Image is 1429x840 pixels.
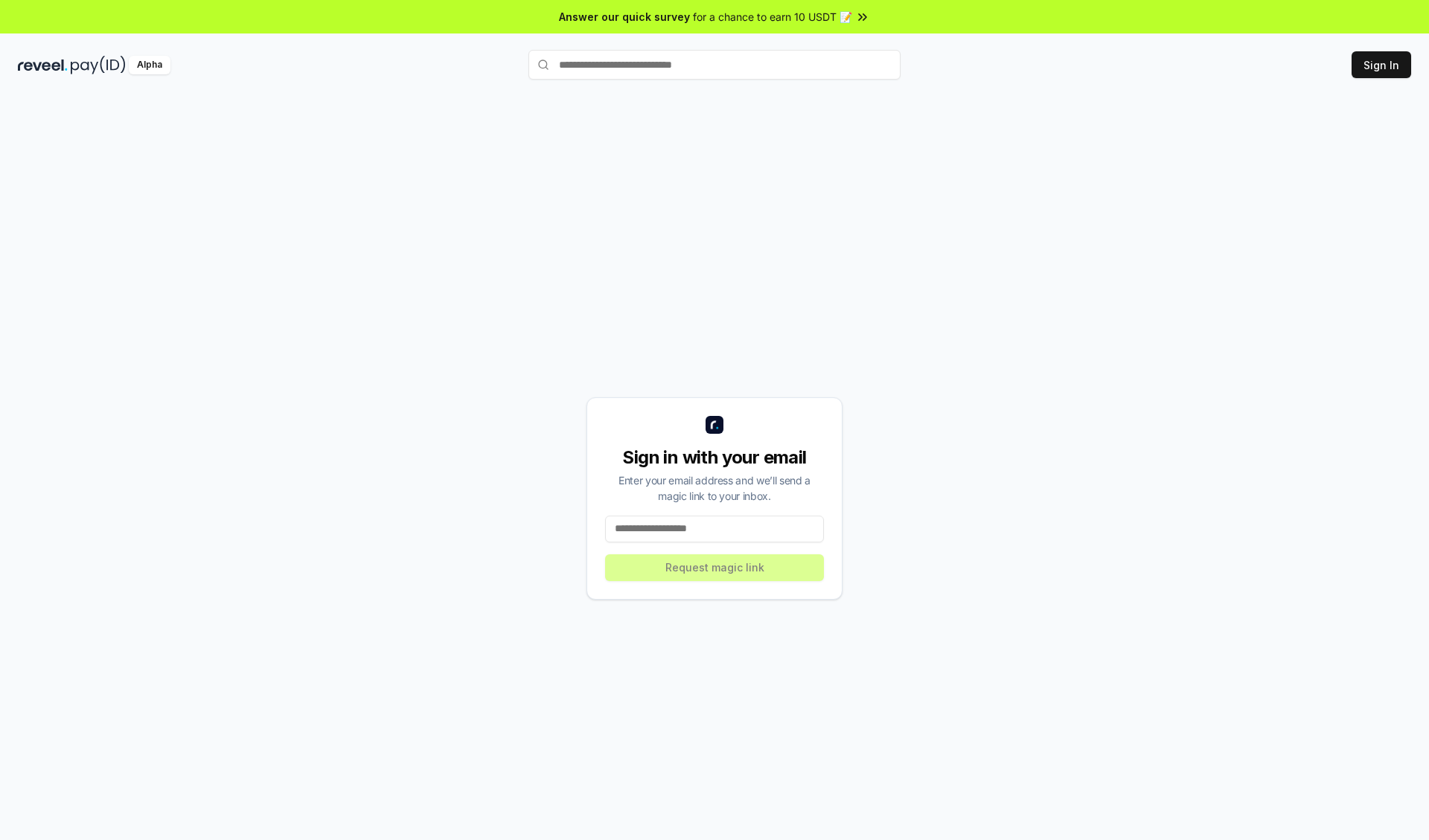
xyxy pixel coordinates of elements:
div: Sign in with your email [605,446,824,469]
div: Enter your email address and we’ll send a magic link to your inbox. [605,472,824,504]
div: Alpha [129,56,170,74]
span: for a chance to earn 10 USDT 📝 [693,9,852,25]
img: pay_id [71,56,126,74]
button: Sign In [1352,51,1411,78]
img: reveel_dark [18,56,68,74]
span: Answer our quick survey [559,9,690,25]
img: logo_small [706,416,723,434]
